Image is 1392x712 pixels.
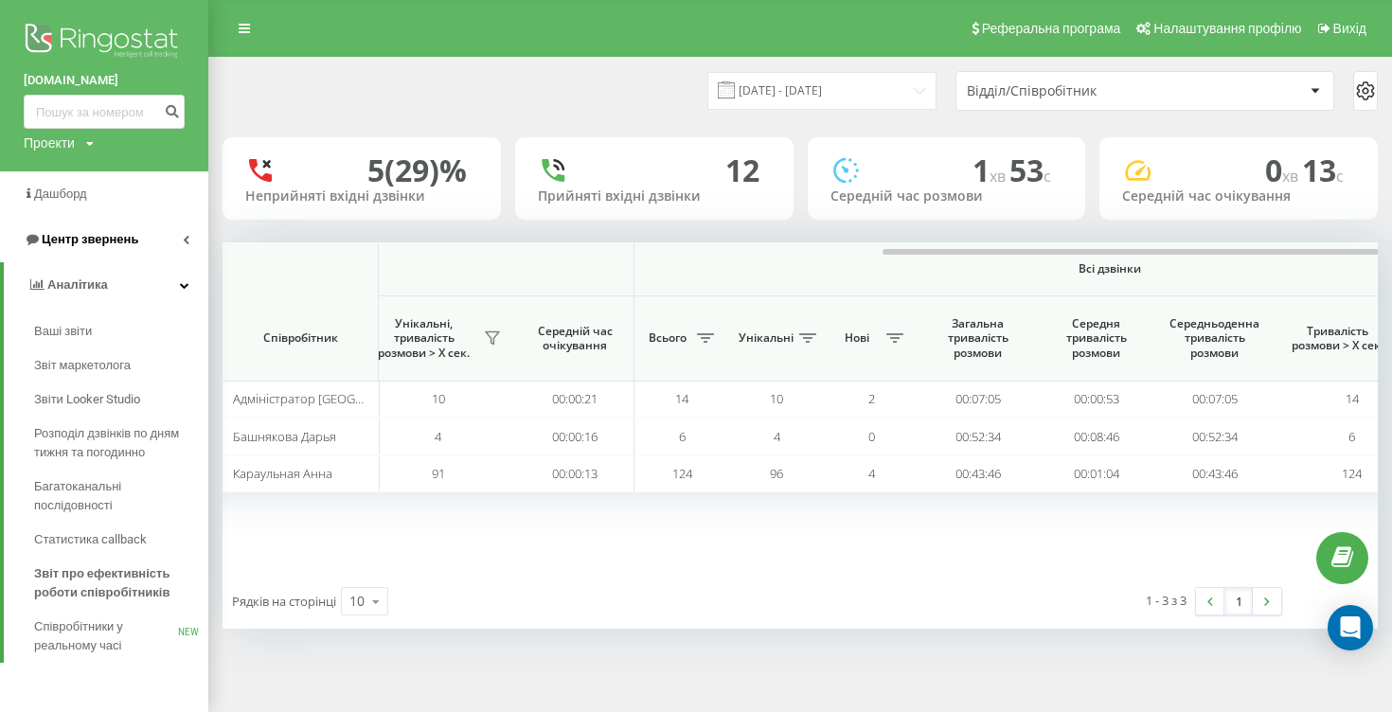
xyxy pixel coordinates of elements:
[34,610,208,663] a: Співробітники у реальному часіNEW
[34,530,147,549] span: Статистика callback
[34,322,92,341] span: Ваші звіти
[1282,166,1302,187] span: хв
[34,348,208,383] a: Звіт маркетолога
[1283,324,1392,353] span: Тривалість розмови > Х сек.
[830,188,1063,205] div: Середній час розмови
[644,330,691,346] span: Всього
[24,95,185,129] input: Пошук за номером
[739,330,794,346] span: Унікальні
[868,428,875,445] span: 0
[367,152,467,188] div: 5 (29)%
[868,390,875,407] span: 2
[24,71,185,90] a: [DOMAIN_NAME]
[34,187,87,201] span: Дашборд
[1328,605,1373,650] div: Open Intercom Messenger
[1153,21,1301,36] span: Налаштування профілю
[679,428,686,445] span: 6
[432,465,445,482] span: 91
[233,465,332,482] span: Караульная Анна
[239,330,362,346] span: Співробітник
[24,19,185,66] img: Ringostat logo
[973,150,1009,190] span: 1
[24,133,75,152] div: Проекти
[672,465,692,482] span: 124
[770,390,783,407] span: 10
[770,465,783,482] span: 96
[34,424,199,462] span: Розподіл дзвінків по дням тижня та погодинно
[516,455,634,492] td: 00:00:13
[34,477,199,515] span: Багатоканальні послідовності
[933,316,1023,361] span: Загальна тривалість розмови
[516,418,634,454] td: 00:00:16
[1155,455,1274,492] td: 00:43:46
[34,383,208,417] a: Звіти Looker Studio
[233,428,336,445] span: Башнякова Дарья
[34,390,140,409] span: Звіти Looker Studio
[34,557,208,610] a: Звіт про ефективність роботи співробітників
[1044,166,1051,187] span: c
[1155,418,1274,454] td: 00:52:34
[1122,188,1355,205] div: Середній час очікування
[919,381,1037,418] td: 00:07:05
[1155,381,1274,418] td: 00:07:05
[1051,316,1141,361] span: Середня тривалість розмови
[34,617,178,655] span: Співробітники у реальному часі
[1336,166,1344,187] span: c
[47,277,108,292] span: Аналiтика
[1037,455,1155,492] td: 00:01:04
[1348,428,1355,445] span: 6
[990,166,1009,187] span: хв
[1009,150,1051,190] span: 53
[369,316,478,361] span: Унікальні, тривалість розмови > Х сек.
[1169,316,1259,361] span: Середньоденна тривалість розмови
[233,390,436,407] span: Адміністратор [GEOGRAPHIC_DATA]
[1333,21,1366,36] span: Вихід
[34,470,208,523] a: Багатоканальні послідовності
[4,262,208,308] a: Аналiтика
[538,188,771,205] div: Прийняті вхідні дзвінки
[34,314,208,348] a: Ваші звіти
[1224,588,1253,614] a: 1
[232,593,336,610] span: Рядків на сторінці
[432,390,445,407] span: 10
[919,418,1037,454] td: 00:52:34
[435,428,441,445] span: 4
[1037,381,1155,418] td: 00:00:53
[245,188,478,205] div: Неприйняті вхідні дзвінки
[919,455,1037,492] td: 00:43:46
[34,356,131,375] span: Звіт маркетолога
[1346,390,1359,407] span: 14
[774,428,780,445] span: 4
[1342,465,1362,482] span: 124
[675,390,688,407] span: 14
[725,152,759,188] div: 12
[34,564,199,602] span: Звіт про ефективність роботи співробітників
[1302,150,1344,190] span: 13
[1265,150,1302,190] span: 0
[1146,591,1187,610] div: 1 - 3 з 3
[868,465,875,482] span: 4
[34,417,208,470] a: Розподіл дзвінків по дням тижня та погодинно
[516,381,634,418] td: 00:00:21
[982,21,1121,36] span: Реферальна програма
[1037,418,1155,454] td: 00:08:46
[42,232,138,246] span: Центр звернень
[34,523,208,557] a: Статистика callback
[967,83,1193,99] div: Відділ/Співробітник
[349,592,365,611] div: 10
[833,330,881,346] span: Нові
[530,324,619,353] span: Середній час очікування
